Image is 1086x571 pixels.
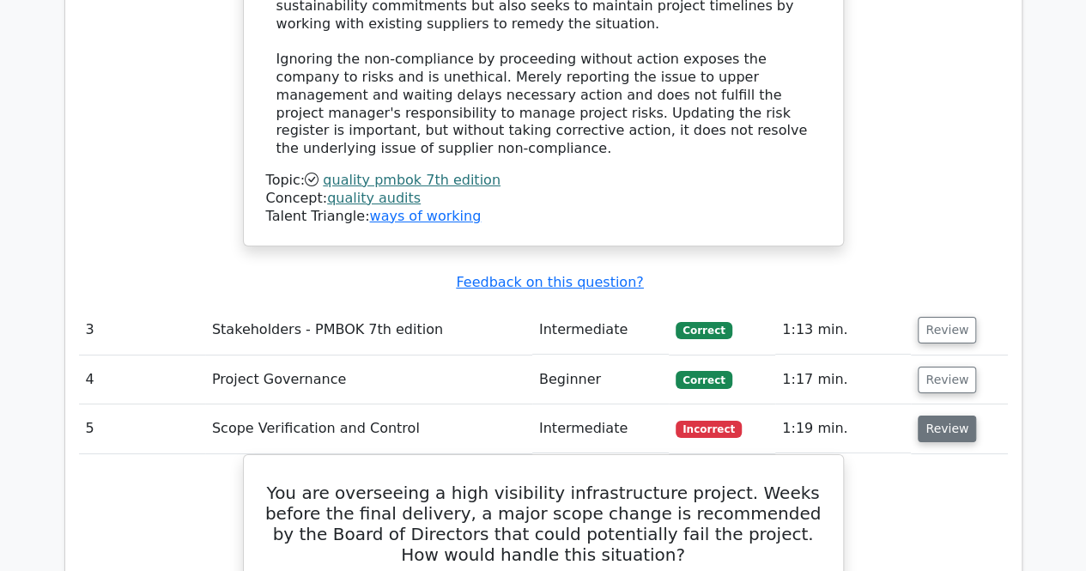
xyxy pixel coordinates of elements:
[456,274,643,290] a: Feedback on this question?
[79,306,205,355] td: 3
[266,190,821,208] div: Concept:
[369,208,481,224] a: ways of working
[532,355,669,404] td: Beginner
[676,322,731,339] span: Correct
[79,355,205,404] td: 4
[323,172,501,188] a: quality pmbok 7th edition
[532,306,669,355] td: Intermediate
[775,355,911,404] td: 1:17 min.
[775,306,911,355] td: 1:13 min.
[205,404,532,453] td: Scope Verification and Control
[266,172,821,225] div: Talent Triangle:
[918,317,976,343] button: Review
[676,371,731,388] span: Correct
[532,404,669,453] td: Intermediate
[264,483,822,565] h5: You are overseeing a high visibility infrastructure project. Weeks before the final delivery, a m...
[79,404,205,453] td: 5
[205,306,532,355] td: Stakeholders - PMBOK 7th edition
[327,190,421,206] a: quality audits
[676,421,742,438] span: Incorrect
[266,172,821,190] div: Topic:
[775,404,911,453] td: 1:19 min.
[205,355,532,404] td: Project Governance
[918,367,976,393] button: Review
[918,416,976,442] button: Review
